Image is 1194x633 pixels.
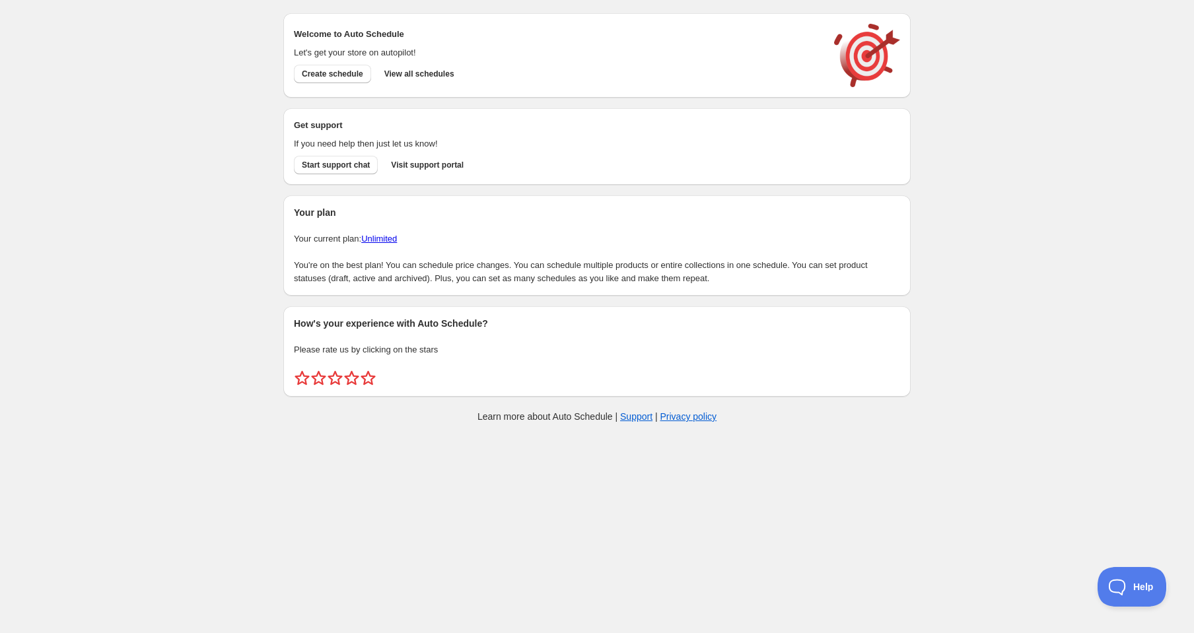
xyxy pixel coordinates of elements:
[294,156,378,174] a: Start support chat
[294,317,900,330] h2: How's your experience with Auto Schedule?
[620,411,652,422] a: Support
[384,69,454,79] span: View all schedules
[294,232,900,246] p: Your current plan:
[294,28,821,41] h2: Welcome to Auto Schedule
[294,259,900,285] p: You're on the best plan! You can schedule price changes. You can schedule multiple products or en...
[294,343,900,356] p: Please rate us by clicking on the stars
[660,411,717,422] a: Privacy policy
[477,410,717,423] p: Learn more about Auto Schedule | |
[376,65,462,83] button: View all schedules
[1098,567,1168,607] iframe: Help Scout Beacon - Open
[391,160,464,170] span: Visit support portal
[294,206,900,219] h2: Your plan
[294,137,821,150] p: If you need help then just let us know!
[294,46,821,59] p: Let's get your store on autopilot!
[361,234,397,244] a: Unlimited
[294,119,821,132] h2: Get support
[294,65,371,83] button: Create schedule
[302,69,363,79] span: Create schedule
[383,156,472,174] a: Visit support portal
[302,160,370,170] span: Start support chat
